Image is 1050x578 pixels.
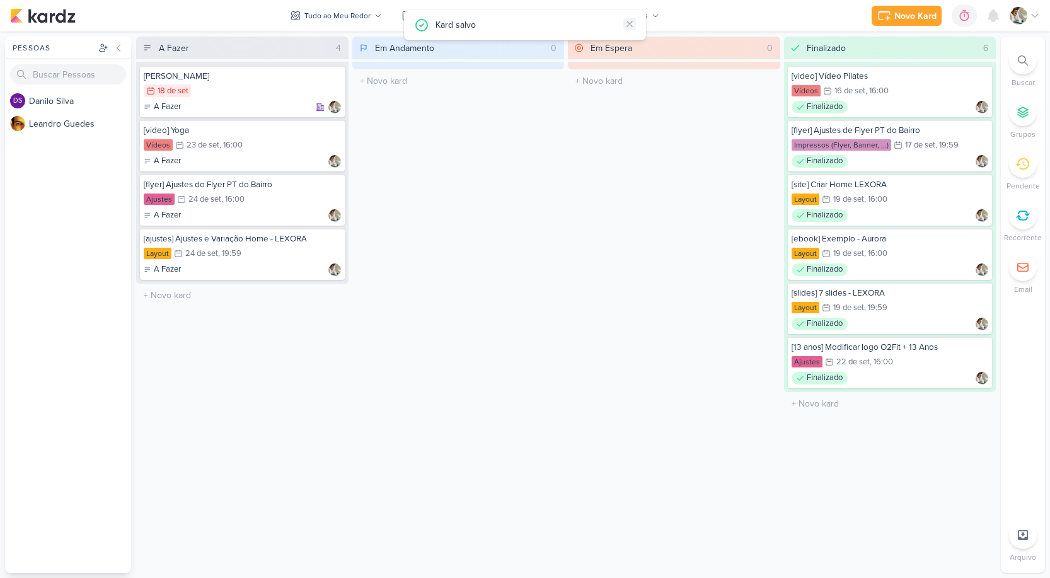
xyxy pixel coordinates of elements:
div: 0 [546,42,562,55]
input: + Novo kard [570,72,778,90]
div: Responsável: Raphael Simas [328,101,341,113]
input: Buscar Pessoas [10,64,126,84]
p: Buscar [1012,77,1035,88]
div: [flyer] Ajustes do Flyer PT do Bairro [144,179,341,190]
div: A Fazer [159,42,189,55]
div: 17 de set [905,141,935,149]
div: 18 de set [158,87,188,95]
div: Finalizado [792,263,848,276]
div: , 19:59 [935,141,959,149]
div: Layout [144,248,171,259]
div: Ajustes [792,356,822,367]
div: [video] Yoga [144,125,341,136]
p: A Fazer [154,155,181,168]
div: Responsável: Raphael Simas [976,318,988,330]
div: [slides] 7 slides - LEXORA [792,287,989,299]
div: Pessoas [10,42,96,54]
div: Responsável: Raphael Simas [976,209,988,222]
div: Impressos (Flyer, Banner, ...) [792,139,891,151]
img: Raphael Simas [1010,7,1027,25]
div: Responsável: Raphael Simas [328,155,341,168]
div: Danilo Silva [10,93,25,108]
div: Novo Kard [894,9,937,23]
div: , 16:00 [865,87,889,95]
div: Em Andamento [375,42,434,55]
p: Finalizado [807,101,843,113]
img: Raphael Simas [328,209,341,222]
div: 4 [331,42,346,55]
p: Recorrente [1004,232,1042,243]
div: Responsável: Raphael Simas [976,101,988,113]
div: , 16:00 [221,195,245,204]
div: Finalizado [792,101,848,113]
div: 24 de set [185,250,218,258]
div: 19 de set [833,250,864,258]
div: Kard salvo [436,18,621,32]
div: Ajustes [144,194,175,205]
p: Finalizado [807,263,843,276]
p: Finalizado [807,209,843,222]
div: 22 de set [836,358,870,366]
p: Grupos [1010,129,1036,140]
div: , 16:00 [219,141,243,149]
img: Raphael Simas [328,101,341,113]
img: Raphael Simas [976,209,988,222]
p: A Fazer [154,209,181,222]
div: 0 [762,42,778,55]
img: Raphael Simas [976,155,988,168]
div: , 16:00 [864,195,887,204]
div: Finalizado [792,209,848,222]
div: Responsável: Raphael Simas [976,155,988,168]
p: DS [13,98,22,105]
div: A Fazer [144,155,181,168]
p: Arquivo [1010,552,1036,563]
div: A Fazer [144,263,181,276]
div: L e a n d r o G u e d e s [29,117,131,130]
div: 23 de set [187,141,219,149]
div: 24 de set [188,195,221,204]
p: Pendente [1007,180,1040,192]
p: Finalizado [807,372,843,384]
div: [ebook] Exemplo - Aurora [792,233,989,245]
div: 19 de set [833,195,864,204]
div: 19 de set [833,304,864,312]
p: Finalizado [807,318,843,330]
p: Email [1014,284,1032,295]
div: D a n i l o S i l v a [29,95,131,108]
div: Finalizado [792,155,848,168]
input: + Novo kard [355,72,562,90]
div: [video] Vídeo Pilates [792,71,989,82]
div: Layout [792,248,819,259]
div: , 16:00 [864,250,887,258]
div: [flyer] Ajustes de Flyer PT do Bairro [792,125,989,136]
div: , 16:00 [870,358,893,366]
div: [13 anos] Modificar logo O2Fit + 13 Anos [792,342,989,353]
img: Raphael Simas [976,101,988,113]
div: Finalizado [792,318,848,330]
div: A Fazer [144,209,181,222]
input: + Novo kard [139,286,346,304]
div: Responsável: Raphael Simas [328,263,341,276]
div: Layout [792,194,819,205]
div: 6 [978,42,993,55]
div: A Fazer [144,101,181,113]
input: + Novo kard [787,395,994,413]
div: [ajustes] Ajustes e Variação Home - LEXORA [144,233,341,245]
div: Em Espera [591,42,632,55]
div: [site] Criar Home LEXORA [792,179,989,190]
div: Vídeos [144,139,173,151]
p: A Fazer [154,101,181,113]
img: Raphael Simas [976,263,988,276]
p: Finalizado [807,155,843,168]
div: Vídeo Antoni [144,71,341,82]
div: , 19:59 [864,304,887,312]
div: 16 de set [834,87,865,95]
img: Leandro Guedes [10,116,25,131]
img: Raphael Simas [328,155,341,168]
li: Ctrl + F [1001,47,1045,88]
div: Vídeos [792,85,821,96]
img: kardz.app [10,8,76,23]
div: Responsável: Raphael Simas [976,263,988,276]
button: Novo Kard [872,6,942,26]
p: A Fazer [154,263,181,276]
